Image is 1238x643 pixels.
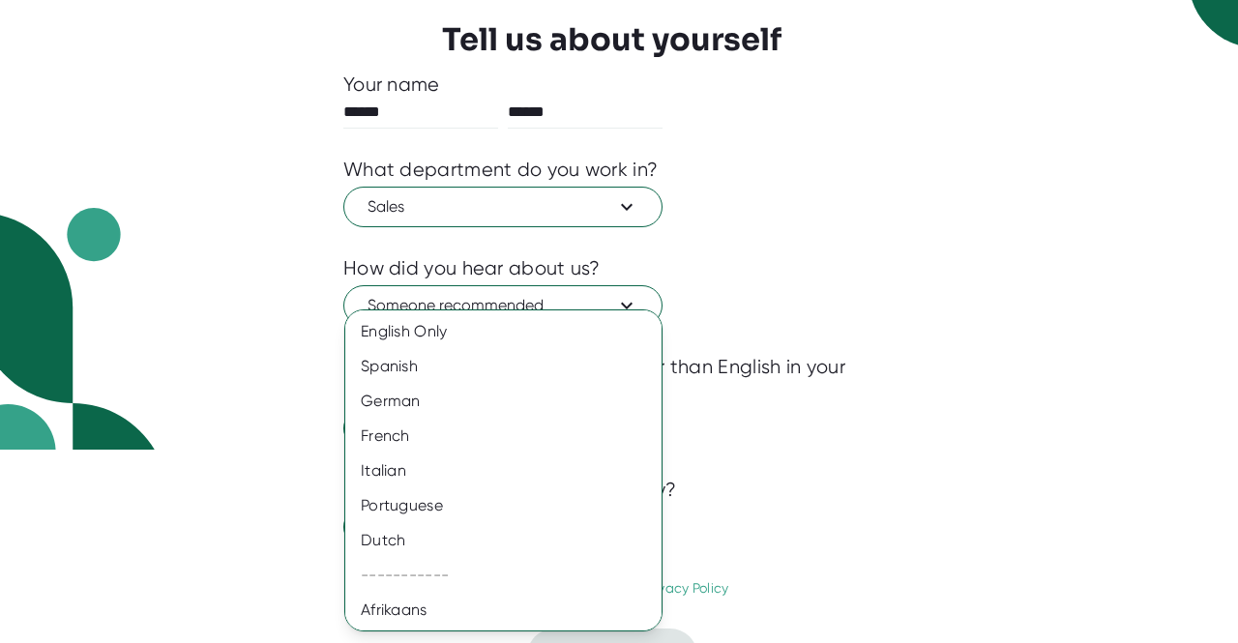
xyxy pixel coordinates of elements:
div: Afrikaans [345,593,676,628]
div: Dutch [345,523,676,558]
div: English Only [345,314,676,349]
div: French [345,419,676,453]
div: Spanish [345,349,676,384]
div: Portuguese [345,488,676,523]
div: Italian [345,453,676,488]
div: German [345,384,676,419]
div: ----------- [345,558,676,593]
